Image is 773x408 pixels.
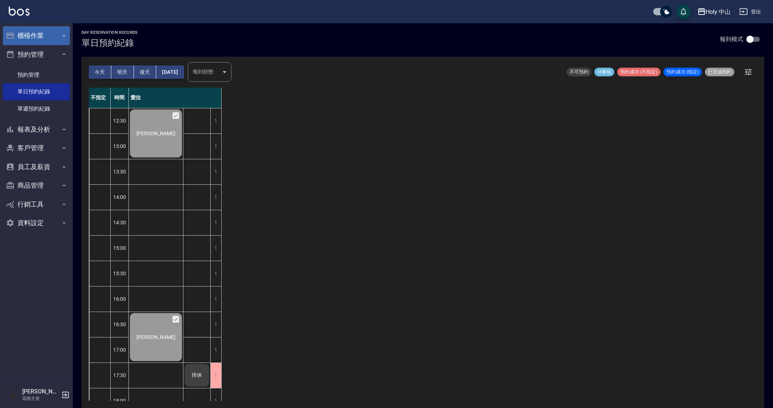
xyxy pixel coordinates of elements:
[676,4,691,19] button: save
[210,134,221,159] div: 1
[134,65,156,79] button: 後天
[111,337,129,363] div: 17:00
[3,45,70,64] button: 預約管理
[82,38,138,48] h3: 單日預約紀錄
[3,213,70,232] button: 資料設定
[111,108,129,133] div: 12:30
[210,185,221,210] div: 1
[720,35,743,43] p: 報到模式
[9,7,29,16] img: Logo
[6,388,20,402] img: Person
[3,139,70,157] button: 客戶管理
[111,312,129,337] div: 16:30
[210,159,221,184] div: 1
[617,69,661,75] span: 預約成功 (不指定)
[129,88,222,108] div: 愛拉
[89,65,111,79] button: 今天
[706,7,731,16] div: Holy 中山
[594,69,614,75] span: 待審核
[89,88,111,108] div: 不指定
[111,65,134,79] button: 明天
[3,26,70,45] button: 櫃檯作業
[111,235,129,261] div: 15:00
[135,334,177,340] span: [PERSON_NAME]
[210,108,221,133] div: 1
[111,88,129,108] div: 時間
[111,286,129,312] div: 16:00
[111,261,129,286] div: 15:30
[736,5,764,19] button: 登出
[22,388,59,395] h5: [PERSON_NAME]
[3,195,70,214] button: 行銷工具
[663,69,702,75] span: 預約成功 (指定)
[210,236,221,261] div: 1
[210,363,221,388] div: 1
[111,159,129,184] div: 13:30
[3,157,70,176] button: 員工及薪資
[3,120,70,139] button: 報表及分析
[156,65,184,79] button: [DATE]
[111,363,129,388] div: 17:30
[3,83,70,100] a: 單日預約紀錄
[694,4,734,19] button: Holy 中山
[3,100,70,117] a: 單週預約紀錄
[135,131,177,136] span: [PERSON_NAME]
[210,287,221,312] div: 1
[111,133,129,159] div: 13:00
[111,210,129,235] div: 14:30
[210,312,221,337] div: 1
[210,261,221,286] div: 1
[567,69,591,75] span: 不可預約
[82,30,138,35] h2: day Reservation records
[210,210,221,235] div: 1
[705,69,734,75] span: 已完成預約
[111,184,129,210] div: 14:00
[3,176,70,195] button: 商品管理
[22,395,59,402] p: 高階主管
[3,67,70,83] a: 預約管理
[210,337,221,363] div: 1
[190,372,203,379] span: 排休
